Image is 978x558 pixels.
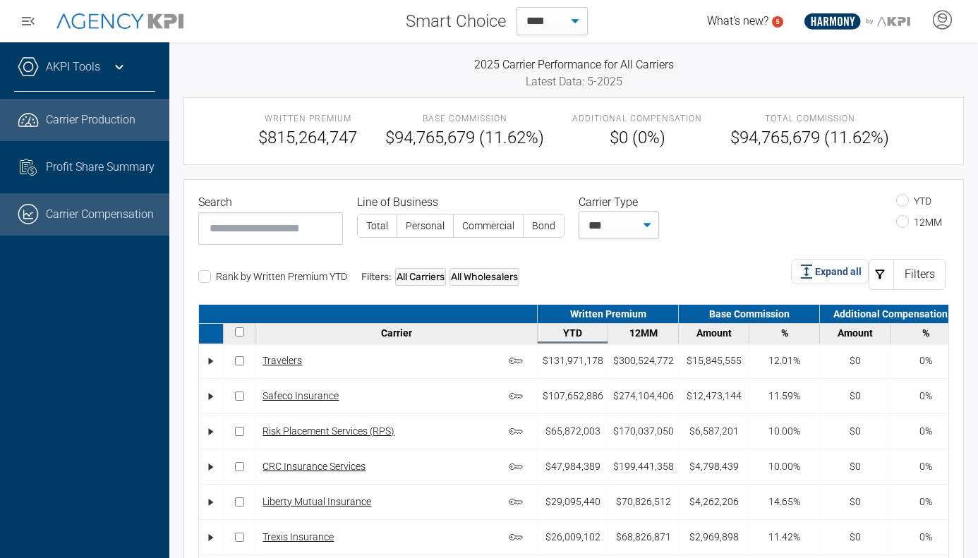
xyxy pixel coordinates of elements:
div: $47,984,389 [545,459,600,474]
div: $199,441,358 [613,459,674,474]
text: 5 [775,18,780,25]
div: $0 [850,459,861,474]
label: Commercial [454,214,523,237]
span: Expand all [815,265,862,279]
span: Core carrier [509,460,530,474]
div: • [206,419,217,444]
div: $0 [850,495,861,509]
span: Carrier Production [46,111,135,128]
div: All Carriers [395,268,446,286]
div: $4,262,206 [689,495,739,509]
a: Trexis Insurance [262,530,334,545]
div: Base Commission [679,305,820,323]
div: $2,969,898 [689,530,739,545]
div: YTD [541,327,604,339]
div: 14.65% [768,495,800,509]
div: $170,037,050 [613,424,674,439]
span: 12 months data from the last reported month [629,327,658,339]
div: 0% [919,495,932,509]
div: Carrier [259,327,533,339]
a: 5 [772,16,783,28]
div: $0 [850,530,861,545]
span: Base Commission [385,112,544,125]
a: Liberty Mutual Insurance [262,495,371,509]
a: Travelers [262,353,302,368]
div: $0 [850,353,861,368]
a: AKPI Tools [46,59,100,75]
span: Core carrier [509,354,530,368]
div: $26,009,102 [545,530,600,545]
div: 12.01% [768,353,800,368]
a: Risk Placement Services (RPS) [262,424,394,439]
label: Bond [524,214,564,237]
span: $94,765,679 (11.62%) [385,125,544,150]
label: Personal [397,214,453,237]
div: • [206,525,217,550]
div: 0% [919,459,932,474]
span: $0 (0%) [572,125,702,150]
div: 0% [919,530,932,545]
div: 0% [919,389,932,404]
div: $274,104,406 [613,389,674,404]
label: Carrier Type [579,194,644,211]
span: Total Commission [730,112,889,125]
legend: Line of Business [357,194,565,211]
span: $815,264,747 [258,125,357,150]
label: Total [358,214,397,237]
div: Written Premium [538,305,679,323]
span: Core carrier [509,495,530,509]
span: Written Premium [258,112,357,125]
div: • [206,384,217,408]
div: Amount [682,327,745,339]
span: Core carrier [509,425,530,439]
a: CRC Insurance Services [262,459,366,474]
div: • [206,490,217,514]
div: $300,524,772 [613,353,674,368]
div: Amount [823,327,886,339]
div: $107,652,886 [543,389,603,404]
div: $0 [850,424,861,439]
div: $6,587,201 [689,424,739,439]
div: 0% [919,424,932,439]
h3: 2025 Carrier Performance for All Carriers [183,56,964,73]
span: Profit Share Summary [46,159,155,176]
div: • [206,454,217,479]
div: $0 [850,389,861,404]
div: $65,872,003 [545,424,600,439]
div: $15,845,555 [687,353,742,368]
a: Safeco Insurance [262,389,339,404]
label: YTD [896,195,931,207]
div: 0% [919,353,932,368]
div: $29,095,440 [545,495,600,509]
label: 12MM [896,217,942,228]
div: $70,826,512 [616,495,671,509]
span: Latest Data: 5-2025 [526,75,622,88]
div: $12,473,144 [687,389,742,404]
div: % [894,327,957,339]
div: $68,826,871 [616,530,671,545]
img: AgencyKPI [56,13,183,30]
label: Search [198,194,238,211]
span: $94,765,679 (11.62%) [730,125,889,150]
div: $4,798,439 [689,459,739,474]
div: Filters [893,259,946,290]
span: What's new? [707,14,768,28]
span: Smart Choice [406,8,506,34]
label: Rank by Written Premium YTD [198,271,347,282]
span: Additional Compensation [572,112,702,125]
span: Core carrier [509,530,530,545]
div: Additional Compensation [820,305,961,323]
div: • [206,348,217,373]
div: All Wholesalers [449,268,519,286]
div: Filters: [361,268,519,286]
div: $131,971,178 [543,353,603,368]
button: Expand all [791,259,869,284]
div: 10.00% [768,459,800,474]
div: % [753,327,816,339]
span: Core carrier [509,389,530,404]
div: 11.42% [768,530,800,545]
button: Filters [869,259,946,290]
div: 10.00% [768,424,800,439]
div: 11.59% [768,389,800,404]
